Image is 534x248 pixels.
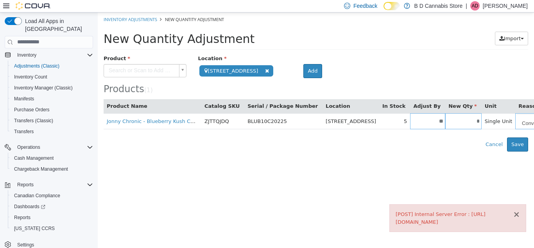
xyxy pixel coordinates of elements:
button: Transfers (Classic) [8,115,96,126]
button: Inventory [14,50,39,60]
button: Manifests [8,93,96,104]
a: Canadian Compliance [11,191,63,200]
small: ( ) [47,74,55,81]
a: Conversion [419,102,465,116]
button: In Stock [285,90,309,98]
span: Feedback [353,2,377,10]
span: Chargeback Management [14,166,68,172]
button: Adjustments (Classic) [8,61,96,71]
button: Reports [2,179,96,190]
span: Dashboards [11,202,93,211]
button: Inventory Manager (Classic) [8,82,96,93]
a: Search or Scan to Add Product [6,52,89,65]
span: Reports [17,182,34,188]
span: Conversion [419,102,455,117]
span: New Quantity Adjustment [6,20,157,33]
span: Operations [14,143,93,152]
span: Product [6,43,32,49]
span: Reports [14,214,30,221]
button: [US_STATE] CCRS [8,223,96,234]
a: Inventory Count [11,72,50,82]
img: Cova [16,2,51,10]
button: Reports [8,212,96,223]
span: Manifests [14,96,34,102]
span: [STREET_ADDRESS] [102,53,176,64]
span: Import [406,23,423,29]
span: Inventory Manager (Classic) [14,85,73,91]
td: ZJTTQJDQ [104,101,147,117]
p: B D Cannabis Store [414,1,462,11]
span: Washington CCRS [11,224,93,233]
span: Single Unit [387,106,415,112]
span: Adjustments (Classic) [14,63,59,69]
span: Transfers [11,127,93,136]
span: Purchase Orders [14,107,50,113]
button: Catalog SKU [107,90,143,98]
a: Dashboards [8,201,96,212]
button: × [415,198,422,206]
button: Chargeback Management [8,164,96,175]
p: | [466,1,467,11]
button: Cash Management [8,153,96,164]
span: Transfers [14,128,34,135]
button: Cancel [383,125,409,139]
button: Location [228,90,254,98]
span: Canadian Compliance [14,193,60,199]
a: [US_STATE] CCRS [11,224,58,233]
a: Transfers (Classic) [11,116,56,125]
span: 1 [49,74,53,81]
button: Operations [14,143,43,152]
div: Aman Dhillon [470,1,480,11]
a: Cash Management [11,153,57,163]
button: Inventory [2,50,96,61]
button: Adjust By [315,90,344,98]
span: Operations [17,144,40,150]
button: Unit [387,90,400,98]
span: Reports [11,213,93,222]
a: Dashboards [11,202,48,211]
button: Import [397,19,430,33]
span: New Quantity Adjustment [67,4,126,10]
span: Manifests [11,94,93,103]
span: New Qty [351,91,379,96]
a: Manifests [11,94,37,103]
input: Dark Mode [383,2,400,10]
a: Reports [11,213,34,222]
p: [PERSON_NAME] [483,1,528,11]
button: Purchase Orders [8,104,96,115]
span: Transfers (Classic) [14,118,53,124]
button: Save [409,125,430,139]
button: Add [206,52,224,66]
td: 5 [281,101,312,117]
span: AD [472,1,478,11]
div: [POST] Internal Server Error : [URL][DOMAIN_NAME] [298,198,422,213]
span: Search or Scan to Add Product [6,52,78,64]
span: [US_STATE] CCRS [14,225,55,232]
span: Chargeback Management [11,164,93,174]
span: Reason Code [421,91,462,96]
span: Cash Management [14,155,54,161]
span: Inventory Count [11,72,93,82]
button: Product Name [9,90,51,98]
a: Adjustments (Classic) [11,61,63,71]
button: Canadian Compliance [8,190,96,201]
span: [STREET_ADDRESS] [228,106,278,112]
span: Settings [17,242,34,248]
span: Inventory [14,50,93,60]
a: Jonny Chronic - Blueberry Kush Cartridge - 1G [9,106,125,112]
a: Inventory Adjustments [6,4,59,10]
span: Inventory [17,52,36,58]
button: Serial / Package Number [150,90,222,98]
a: Inventory Manager (Classic) [11,83,76,93]
span: Dashboards [14,203,45,210]
a: Purchase Orders [11,105,53,114]
span: Inventory Count [14,74,47,80]
button: Transfers [8,126,96,137]
span: Reports [14,180,93,189]
span: Adjustments (Classic) [11,61,93,71]
button: Inventory Count [8,71,96,82]
span: Products [6,71,47,82]
button: Operations [2,142,96,153]
a: Transfers [11,127,37,136]
span: Purchase Orders [11,105,93,114]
